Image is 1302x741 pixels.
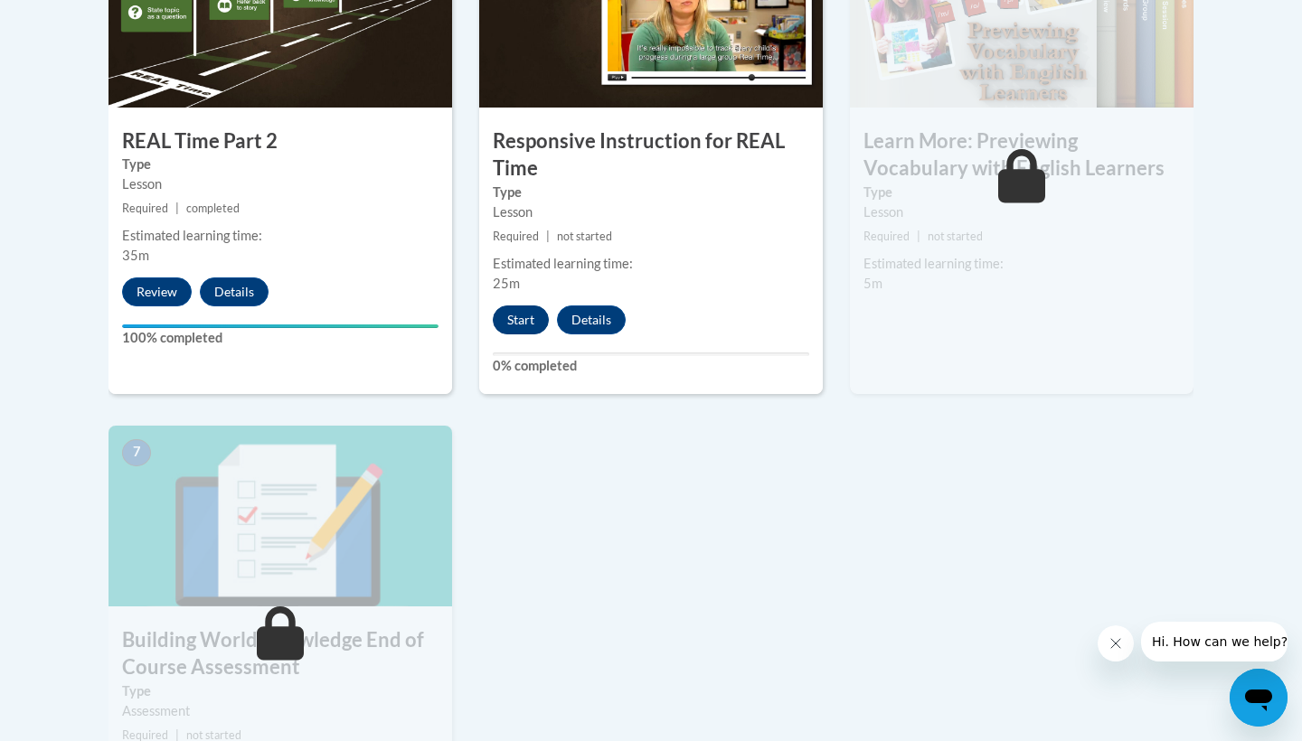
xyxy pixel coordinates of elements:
[175,202,179,215] span: |
[122,701,439,721] div: Assessment
[493,356,809,376] label: 0% completed
[493,230,539,243] span: Required
[122,439,151,466] span: 7
[863,230,910,243] span: Required
[122,324,439,328] div: Your progress
[122,248,149,263] span: 35m
[493,202,809,222] div: Lesson
[108,426,452,606] img: Course Image
[863,183,1180,202] label: Type
[493,276,520,291] span: 25m
[928,230,983,243] span: not started
[850,127,1193,183] h3: Learn More: Previewing Vocabulary with English Learners
[122,202,168,215] span: Required
[493,183,809,202] label: Type
[1098,625,1134,661] iframe: Close message
[186,202,240,215] span: completed
[493,305,549,334] button: Start
[1230,669,1288,727] iframe: Button to launch messaging window
[108,127,452,155] h3: REAL Time Part 2
[122,681,439,701] label: Type
[108,626,452,682] h3: Building World Knowledge End of Course Assessment
[557,305,626,334] button: Details
[493,254,809,274] div: Estimated learning time:
[122,155,439,174] label: Type
[122,328,439,348] label: 100% completed
[122,226,439,246] div: Estimated learning time:
[1141,622,1288,661] iframe: Message from company
[479,127,823,183] h3: Responsive Instruction for REAL Time
[122,174,439,194] div: Lesson
[917,230,920,243] span: |
[863,254,1180,274] div: Estimated learning time:
[122,277,192,306] button: Review
[863,202,1180,222] div: Lesson
[557,230,612,243] span: not started
[200,277,269,306] button: Details
[546,230,550,243] span: |
[863,276,882,291] span: 5m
